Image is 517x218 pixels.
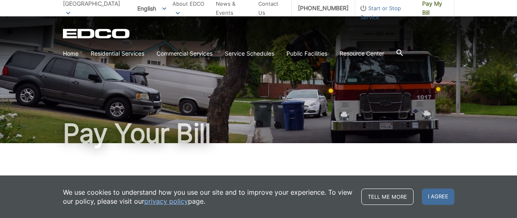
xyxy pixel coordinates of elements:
[422,189,454,205] span: I agree
[63,188,353,206] p: We use cookies to understand how you use our site and to improve your experience. To view our pol...
[63,29,131,38] a: EDCD logo. Return to the homepage.
[225,49,274,58] a: Service Schedules
[157,49,213,58] a: Commercial Services
[91,49,144,58] a: Residential Services
[63,49,78,58] a: Home
[340,49,384,58] a: Resource Center
[286,49,327,58] a: Public Facilities
[63,120,454,146] h1: Pay Your Bill
[361,189,414,205] a: Tell me more
[144,197,188,206] a: privacy policy
[131,2,172,15] span: English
